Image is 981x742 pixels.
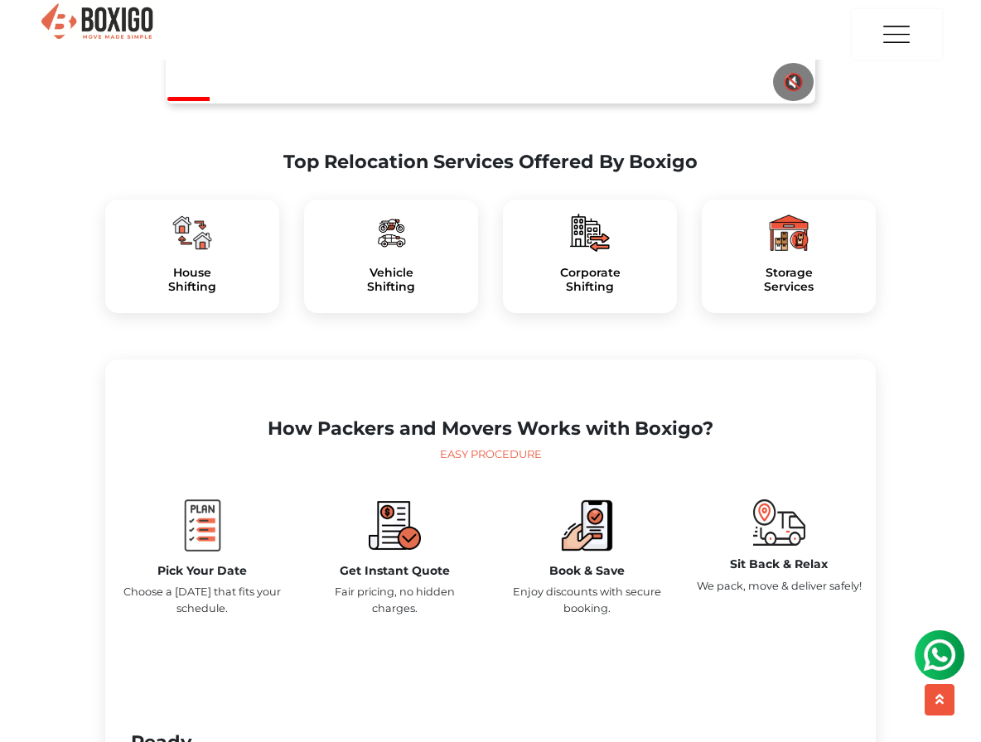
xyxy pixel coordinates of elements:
[317,266,465,294] a: VehicleShifting
[118,584,286,615] p: Choose a [DATE] that fits your schedule.
[715,266,863,294] a: StorageServices
[503,564,670,578] h5: Book & Save
[371,213,411,253] img: boxigo_packers_and_movers_plan
[773,63,814,101] button: 🔇
[561,499,613,552] img: boxigo_packers_and_movers_book
[176,499,229,552] img: boxigo_packers_and_movers_plan
[503,584,670,615] p: Enjoy discounts with secure booking.
[118,266,266,294] a: HouseShifting
[118,446,863,463] div: Easy Procedure
[715,266,863,294] h5: Storage Services
[516,266,664,294] a: CorporateShifting
[17,17,50,50] img: whatsapp-icon.svg
[925,684,954,715] button: scroll up
[695,557,863,571] h5: Sit Back & Relax
[311,564,478,578] h5: Get Instant Quote
[105,151,876,173] h2: Top Relocation Services Offered By Boxigo
[880,10,913,59] img: menu
[118,564,286,578] h5: Pick Your Date
[118,266,266,294] h5: House Shifting
[769,213,809,253] img: boxigo_packers_and_movers_plan
[516,266,664,294] h5: Corporate Shifting
[39,2,155,42] img: Boxigo
[695,578,863,594] p: We pack, move & deliver safely!
[311,584,478,615] p: Fair pricing, no hidden charges.
[753,499,805,545] img: boxigo_packers_and_movers_move
[570,213,610,253] img: boxigo_packers_and_movers_plan
[369,499,421,552] img: boxigo_packers_and_movers_compare
[317,266,465,294] h5: Vehicle Shifting
[118,417,863,440] h2: How Packers and Movers Works with Boxigo?
[172,213,212,253] img: boxigo_packers_and_movers_plan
